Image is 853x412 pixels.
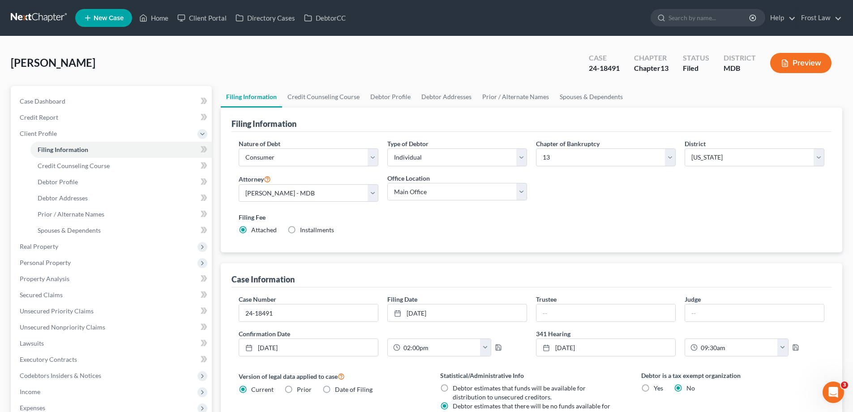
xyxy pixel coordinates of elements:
[239,295,276,304] label: Case Number
[388,304,527,321] a: [DATE]
[20,307,94,315] span: Unsecured Priority Claims
[686,384,695,392] span: No
[724,63,756,74] div: MDB
[11,56,95,69] span: [PERSON_NAME]
[38,162,110,169] span: Credit Counseling Course
[641,371,824,380] label: Debtor is a tax exempt organization
[532,329,829,338] label: 341 Hearing
[251,226,277,234] span: Attached
[94,15,124,22] span: New Case
[251,386,274,393] span: Current
[30,222,212,239] a: Spouses & Dependents
[536,295,557,304] label: Trustee
[20,130,57,137] span: Client Profile
[20,259,71,266] span: Personal Property
[239,173,271,184] label: Attorney
[685,295,701,304] label: Judge
[231,274,295,285] div: Case Information
[20,372,101,379] span: Codebtors Insiders & Notices
[634,63,669,74] div: Chapter
[20,388,40,395] span: Income
[282,86,365,108] a: Credit Counseling Course
[20,275,69,282] span: Property Analysis
[13,109,212,126] a: Credit Report
[300,226,334,234] span: Installments
[589,53,620,63] div: Case
[387,295,417,304] label: Filing Date
[400,339,480,356] input: -- : --
[365,86,416,108] a: Debtor Profile
[20,339,44,347] span: Lawsuits
[239,139,280,148] label: Nature of Debt
[13,271,212,287] a: Property Analysis
[685,304,824,321] input: --
[30,174,212,190] a: Debtor Profile
[554,86,628,108] a: Spouses & Dependents
[13,303,212,319] a: Unsecured Priority Claims
[683,63,709,74] div: Filed
[13,335,212,351] a: Lawsuits
[698,339,778,356] input: -- : --
[477,86,554,108] a: Prior / Alternate Names
[30,158,212,174] a: Credit Counseling Course
[38,178,78,186] span: Debtor Profile
[234,329,532,338] label: Confirmation Date
[589,63,620,74] div: 24-18491
[30,142,212,158] a: Filing Information
[335,386,373,393] span: Date of Filing
[135,10,173,26] a: Home
[13,93,212,109] a: Case Dashboard
[387,173,430,183] label: Office Location
[536,339,675,356] a: [DATE]
[239,371,422,382] label: Version of legal data applied to case
[239,304,378,321] input: Enter case number...
[20,97,65,105] span: Case Dashboard
[38,226,101,234] span: Spouses & Dependents
[239,213,824,222] label: Filing Fee
[173,10,231,26] a: Client Portal
[30,190,212,206] a: Debtor Addresses
[770,53,832,73] button: Preview
[416,86,477,108] a: Debtor Addresses
[823,382,844,403] iframe: Intercom live chat
[453,384,586,401] span: Debtor estimates that funds will be available for distribution to unsecured creditors.
[660,64,669,72] span: 13
[20,243,58,250] span: Real Property
[221,86,282,108] a: Filing Information
[669,9,750,26] input: Search by name...
[536,139,600,148] label: Chapter of Bankruptcy
[20,113,58,121] span: Credit Report
[20,291,63,299] span: Secured Claims
[841,382,848,389] span: 3
[20,356,77,363] span: Executory Contracts
[297,386,312,393] span: Prior
[38,146,88,153] span: Filing Information
[387,139,429,148] label: Type of Debtor
[20,404,45,412] span: Expenses
[231,118,296,129] div: Filing Information
[634,53,669,63] div: Chapter
[30,206,212,222] a: Prior / Alternate Names
[724,53,756,63] div: District
[239,339,378,356] a: [DATE]
[300,10,350,26] a: DebtorCC
[231,10,300,26] a: Directory Cases
[683,53,709,63] div: Status
[654,384,663,392] span: Yes
[766,10,796,26] a: Help
[13,319,212,335] a: Unsecured Nonpriority Claims
[536,304,675,321] input: --
[685,139,706,148] label: District
[797,10,842,26] a: Frost Law
[20,323,105,331] span: Unsecured Nonpriority Claims
[38,210,104,218] span: Prior / Alternate Names
[13,351,212,368] a: Executory Contracts
[13,287,212,303] a: Secured Claims
[440,371,623,380] label: Statistical/Administrative Info
[38,194,88,202] span: Debtor Addresses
